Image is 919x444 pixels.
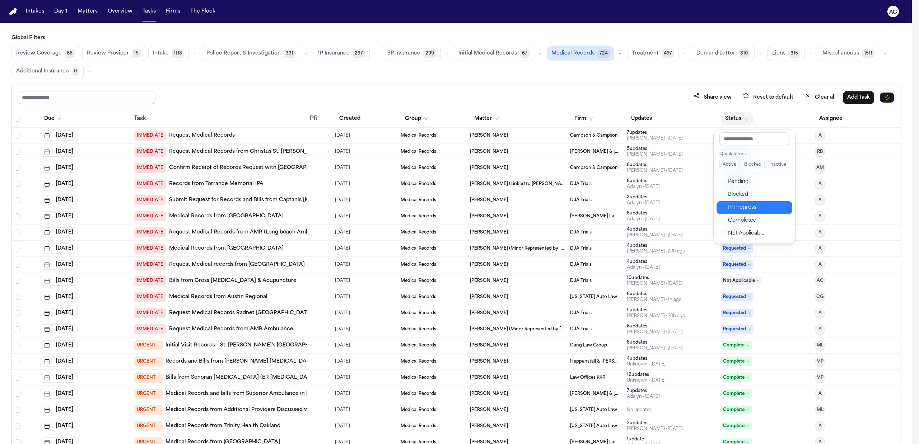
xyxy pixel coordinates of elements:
div: Completed [728,216,788,225]
div: In Progress [728,203,788,212]
button: Blocked [741,160,765,169]
button: Status [721,112,753,125]
button: Inactive [766,160,789,169]
div: Not Applicable [728,229,788,238]
div: Quick filters: [719,151,789,157]
div: Pending [728,178,788,186]
div: Status [714,129,795,243]
div: Blocked [728,190,788,199]
button: Active [719,160,740,169]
